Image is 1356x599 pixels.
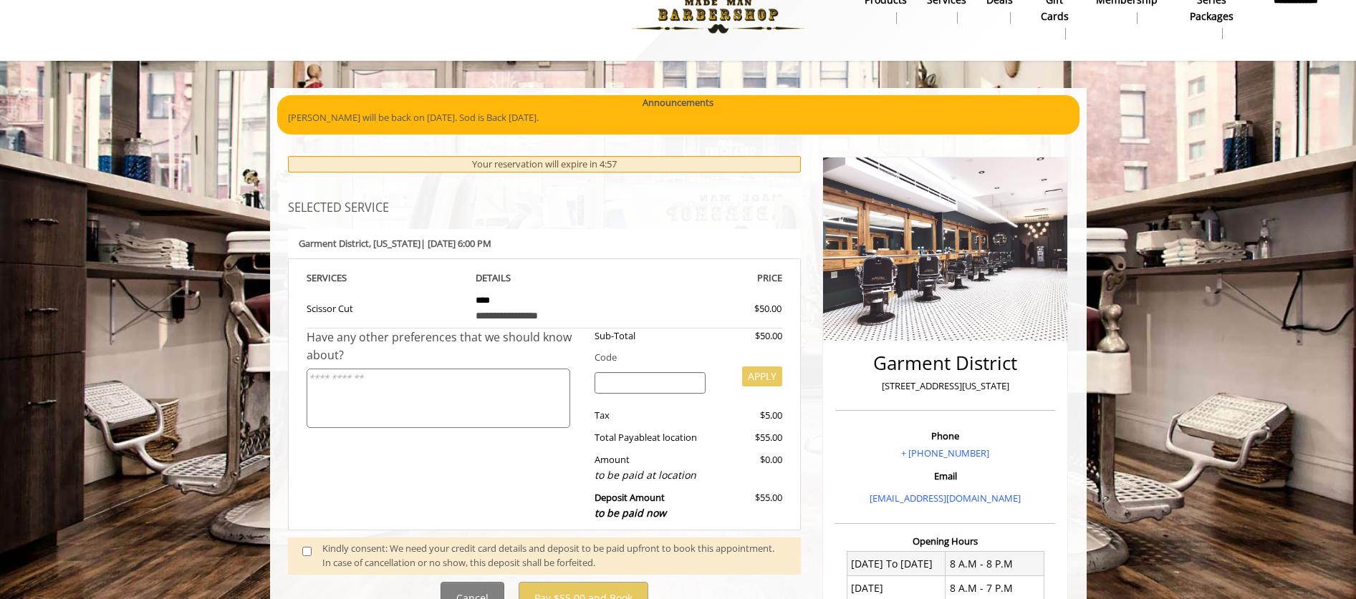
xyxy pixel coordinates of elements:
[288,156,802,172] div: Your reservation will expire in 4:57
[584,328,716,344] div: Sub-Total
[946,552,1044,576] td: 8 A.M - 8 P.M
[584,408,716,423] div: Tax
[870,492,1021,505] a: [EMAIL_ADDRESS][DOMAIN_NAME]
[716,328,782,344] div: $50.00
[742,366,782,386] button: APPLY
[595,506,666,520] span: to be paid now
[307,328,585,365] div: Have any other preferences that we should know about?
[643,95,713,110] b: Announcements
[716,452,782,483] div: $0.00
[839,471,1052,481] h3: Email
[847,552,946,576] td: [DATE] To [DATE]
[584,430,716,445] div: Total Payable
[716,408,782,423] div: $5.00
[595,491,666,520] b: Deposit Amount
[288,110,1069,125] p: [PERSON_NAME] will be back on [DATE]. Sod is Back [DATE].
[342,271,347,284] span: S
[307,286,466,328] td: Scissor Cut
[716,430,782,445] div: $55.00
[839,431,1052,441] h3: Phone
[835,536,1055,546] h3: Opening Hours
[652,431,697,444] span: at location
[369,237,420,250] span: , [US_STATE]
[584,452,716,483] div: Amount
[307,270,466,286] th: SERVICE
[703,301,782,316] div: $50.00
[595,467,706,483] div: to be paid at location
[624,270,783,286] th: PRICE
[299,237,491,250] b: Garment District | [DATE] 6:00 PM
[839,353,1052,374] h2: Garment District
[901,447,989,459] a: + [PHONE_NUMBER]
[584,350,782,365] div: Code
[839,379,1052,394] p: [STREET_ADDRESS][US_STATE]
[322,541,787,571] div: Kindly consent: We need your credit card details and deposit to be paid upfront to book this appo...
[716,490,782,521] div: $55.00
[465,270,624,286] th: DETAILS
[288,202,802,215] h3: SELECTED SERVICE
